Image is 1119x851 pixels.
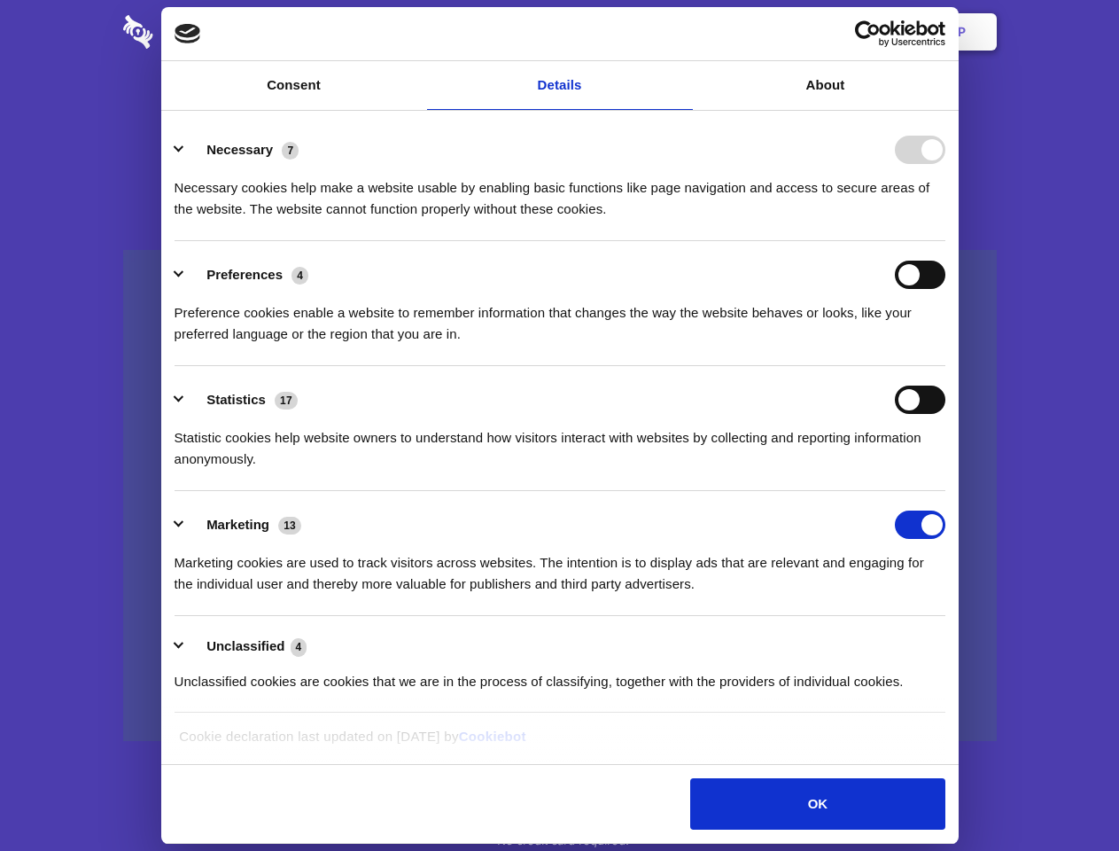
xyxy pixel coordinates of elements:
div: Cookie declaration last updated on [DATE] by [166,726,953,761]
a: Login [804,4,881,59]
button: Marketing (13) [175,511,313,539]
a: Pricing [520,4,597,59]
img: logo-wordmark-white-trans-d4663122ce5f474addd5e946df7df03e33cb6a1c49d2221995e7729f52c070b2.svg [123,15,275,49]
a: About [693,61,959,110]
button: Necessary (7) [175,136,310,164]
a: Consent [161,61,427,110]
div: Marketing cookies are used to track visitors across websites. The intention is to display ads tha... [175,539,945,595]
a: Usercentrics Cookiebot - opens in a new window [790,20,945,47]
button: OK [690,778,944,830]
div: Preference cookies enable a website to remember information that changes the way the website beha... [175,289,945,345]
img: logo [175,24,201,43]
label: Preferences [206,267,283,282]
a: Contact [719,4,800,59]
iframe: Drift Widget Chat Controller [1030,762,1098,830]
span: 4 [291,638,307,656]
span: 17 [275,392,298,410]
label: Statistics [206,392,266,407]
div: Necessary cookies help make a website usable by enabling basic functions like page navigation and... [175,164,945,220]
div: Unclassified cookies are cookies that we are in the process of classifying, together with the pro... [175,658,945,692]
span: 13 [278,517,301,535]
button: Statistics (17) [175,386,309,414]
button: Preferences (4) [175,261,320,289]
a: Wistia video thumbnail [123,250,997,742]
a: Details [427,61,693,110]
button: Unclassified (4) [175,636,318,658]
h4: Auto-redaction of sensitive data, encrypted data sharing and self-destructing private chats. Shar... [123,161,997,220]
span: 7 [282,142,299,160]
span: 4 [291,267,308,285]
h1: Eliminate Slack Data Loss. [123,80,997,144]
label: Marketing [206,517,269,532]
label: Necessary [206,142,273,157]
a: Cookiebot [459,729,526,744]
div: Statistic cookies help website owners to understand how visitors interact with websites by collec... [175,414,945,470]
